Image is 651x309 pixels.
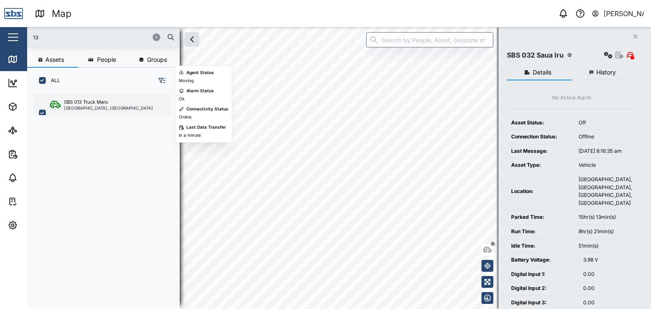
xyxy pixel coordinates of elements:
div: Settings [22,221,52,230]
div: Reports [22,149,51,159]
div: Vehicle [579,161,632,169]
div: Sites [22,126,42,135]
div: 3.98 V [583,256,632,264]
div: 0.00 [583,299,632,307]
div: 8hr(s) 21min(s) [579,228,632,236]
div: Alarms [22,173,48,182]
div: Off [579,119,632,127]
div: Parked Time: [511,213,570,221]
div: Asset Status: [511,119,570,127]
div: Online [179,114,192,121]
div: [GEOGRAPHIC_DATA], [GEOGRAPHIC_DATA], [GEOGRAPHIC_DATA], [GEOGRAPHIC_DATA] [579,176,632,207]
div: [DATE] 8:16:35 am [579,147,632,155]
div: Location: [511,188,570,196]
div: [GEOGRAPHIC_DATA], [GEOGRAPHIC_DATA] [64,106,153,110]
div: [PERSON_NAME] [604,8,644,19]
img: Main Logo [4,4,23,23]
span: People [97,57,116,63]
label: ALL [46,77,60,84]
span: Assets [45,57,64,63]
div: Battery Voltage: [511,256,575,264]
div: Ok [179,96,184,102]
canvas: Map [27,27,651,309]
div: grid [34,91,179,302]
div: Connection Status: [511,133,570,141]
div: Tasks [22,197,45,206]
div: 0.00 [583,284,632,292]
div: Last Message: [511,147,570,155]
div: No Active Alarm [552,94,591,102]
div: Connectivity Status [186,106,228,113]
div: SBS 013 Truck Maro [64,99,108,106]
div: 15hr(s) 13min(s) [579,213,632,221]
div: Digital Input 2: [511,284,575,292]
div: Offline [579,133,632,141]
div: Alarm Status [186,88,214,94]
div: Map [52,6,72,21]
div: Moving [179,77,194,84]
div: 0.00 [583,270,632,279]
div: in a minute [179,132,201,139]
div: Map [22,55,41,64]
div: Asset Type: [511,161,570,169]
div: Digital Input 1: [511,270,575,279]
input: Search by People, Asset, Geozone or Place [366,32,493,47]
input: Search assets or drivers [32,31,175,44]
span: Details [533,69,551,75]
div: Assets [22,102,48,111]
div: Digital Input 3: [511,299,575,307]
div: Run Time: [511,228,570,236]
button: [PERSON_NAME] [591,8,644,19]
div: Agent Status [186,69,214,76]
div: Dashboard [22,78,60,88]
div: 51min(s) [579,242,632,250]
span: History [596,69,616,75]
div: Last Data Transfer [186,124,226,131]
div: SBS 032 Saua Iru [507,50,564,61]
span: Groups [147,57,167,63]
div: Idle Time: [511,242,570,250]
